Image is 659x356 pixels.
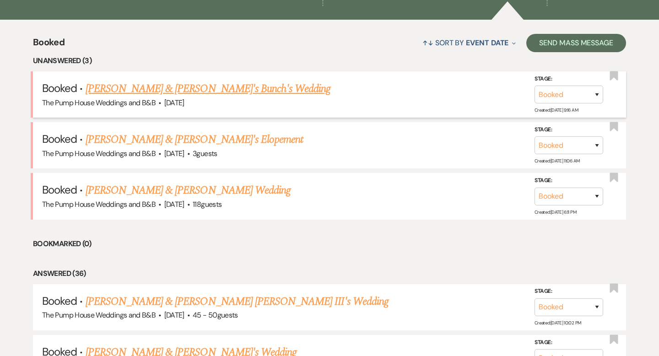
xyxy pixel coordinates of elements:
span: 45 - 50 guests [193,310,238,320]
span: The Pump House Weddings and B&B [42,98,156,108]
li: Answered (36) [33,268,626,280]
a: [PERSON_NAME] & [PERSON_NAME] [PERSON_NAME] III's Wedding [86,293,389,310]
span: [DATE] [164,200,184,209]
span: The Pump House Weddings and B&B [42,149,156,158]
label: Stage: [535,337,603,347]
span: Booked [33,35,65,55]
span: The Pump House Weddings and B&B [42,200,156,209]
button: Sort By Event Date [419,31,519,55]
label: Stage: [535,176,603,186]
span: Booked [42,132,77,146]
span: Created: [DATE] 11:06 AM [535,158,579,164]
span: Created: [DATE] 6:11 PM [535,209,576,215]
span: [DATE] [164,310,184,320]
span: Booked [42,294,77,308]
span: Event Date [466,38,508,48]
span: Created: [DATE] 9:16 AM [535,107,578,113]
span: 3 guests [193,149,217,158]
a: [PERSON_NAME] & [PERSON_NAME]'s Elopement [86,131,303,148]
span: Booked [42,81,77,95]
li: Bookmarked (0) [33,238,626,250]
a: [PERSON_NAME] & [PERSON_NAME]'s Bunch's Wedding [86,81,331,97]
a: [PERSON_NAME] & [PERSON_NAME] Wedding [86,182,291,199]
span: [DATE] [164,149,184,158]
button: Send Mass Message [526,34,626,52]
span: The Pump House Weddings and B&B [42,310,156,320]
label: Stage: [535,74,603,84]
span: Created: [DATE] 10:02 PM [535,320,581,326]
li: Unanswered (3) [33,55,626,67]
span: ↑↓ [422,38,433,48]
label: Stage: [535,125,603,135]
span: 118 guests [193,200,221,209]
span: Booked [42,183,77,197]
span: [DATE] [164,98,184,108]
label: Stage: [535,286,603,297]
